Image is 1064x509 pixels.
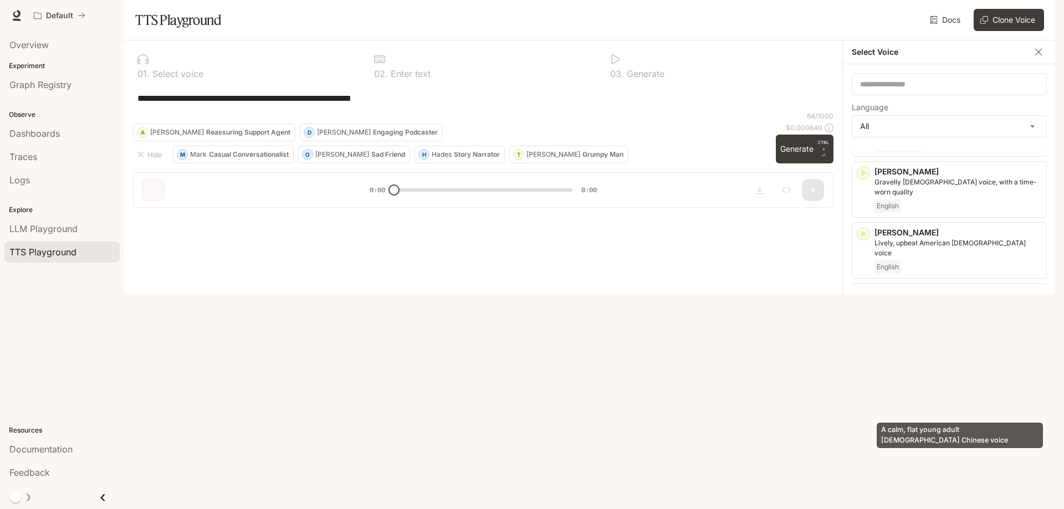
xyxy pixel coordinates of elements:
[432,151,452,158] p: Hades
[300,124,443,141] button: D[PERSON_NAME]Engaging Podcaster
[206,129,290,136] p: Reassuring Support Agent
[133,124,295,141] button: A[PERSON_NAME]Reassuring Support Agent
[928,9,965,31] a: Docs
[582,151,623,158] p: Grumpy Man
[874,260,901,274] span: English
[29,4,90,27] button: All workspaces
[298,146,410,163] button: O[PERSON_NAME]Sad Friend
[177,146,187,163] div: M
[209,151,289,158] p: Casual Conversationalist
[150,129,204,136] p: [PERSON_NAME]
[315,151,369,158] p: [PERSON_NAME]
[852,116,1046,137] div: All
[818,139,829,159] p: ⏎
[874,177,1042,197] p: Gravelly male voice, with a time-worn quality
[317,129,371,136] p: [PERSON_NAME]
[419,146,429,163] div: H
[371,151,405,158] p: Sad Friend
[454,151,500,158] p: Story Narrator
[190,151,207,158] p: Mark
[135,9,221,31] h1: TTS Playground
[624,69,664,78] p: Generate
[786,123,822,132] p: $ 0.000640
[304,124,314,141] div: D
[852,104,888,111] p: Language
[514,146,524,163] div: T
[877,423,1043,448] div: A calm, flat young adult [DEMOGRAPHIC_DATA] Chinese voice
[818,139,829,152] p: CTRL +
[526,151,580,158] p: [PERSON_NAME]
[303,146,313,163] div: O
[150,69,203,78] p: Select voice
[776,135,833,163] button: GenerateCTRL +⏎
[133,146,168,163] button: Hide
[874,199,901,213] span: English
[610,69,624,78] p: 0 3 .
[137,124,147,141] div: A
[874,227,1042,238] p: [PERSON_NAME]
[388,69,431,78] p: Enter text
[509,146,628,163] button: T[PERSON_NAME]Grumpy Man
[874,238,1042,258] p: Lively, upbeat American male voice
[807,111,833,121] p: 64 / 1000
[415,146,505,163] button: HHadesStory Narrator
[874,166,1042,177] p: [PERSON_NAME]
[137,69,150,78] p: 0 1 .
[373,129,438,136] p: Engaging Podcaster
[46,11,73,20] p: Default
[173,146,294,163] button: MMarkCasual Conversationalist
[374,69,388,78] p: 0 2 .
[974,9,1044,31] button: Clone Voice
